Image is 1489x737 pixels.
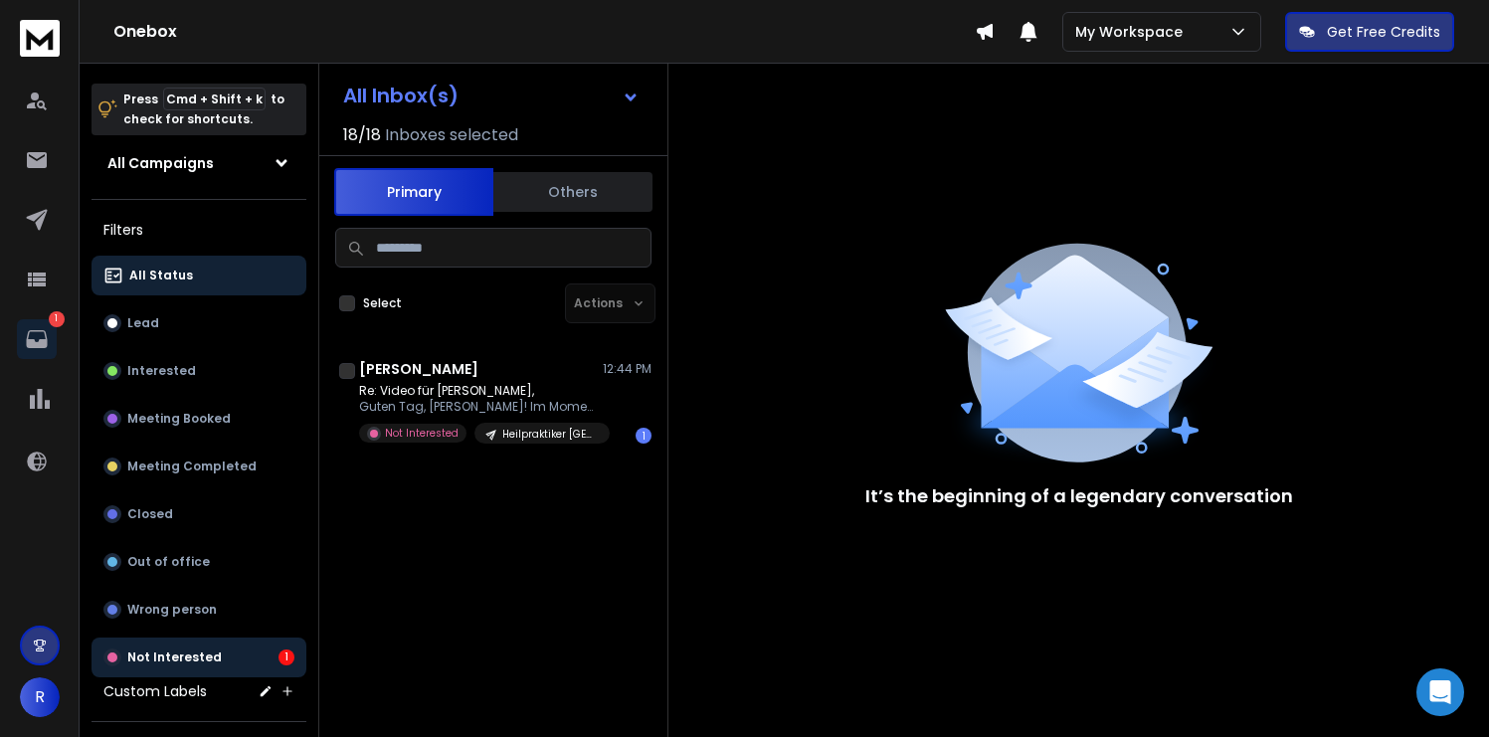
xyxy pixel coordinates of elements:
[92,638,306,677] button: Not Interested1
[359,399,598,415] p: Guten Tag, [PERSON_NAME]! Im Moment
[343,123,381,147] span: 18 / 18
[127,602,217,618] p: Wrong person
[385,426,459,441] p: Not Interested
[343,86,459,105] h1: All Inbox(s)
[1416,668,1464,716] div: Open Intercom Messenger
[20,677,60,717] button: R
[92,216,306,244] h3: Filters
[334,168,493,216] button: Primary
[359,383,598,399] p: Re: Video für [PERSON_NAME],
[1075,22,1191,42] p: My Workspace
[103,681,207,701] h3: Custom Labels
[127,315,159,331] p: Lead
[279,649,294,665] div: 1
[636,428,651,444] div: 1
[359,359,478,379] h1: [PERSON_NAME]
[20,20,60,57] img: logo
[123,90,284,129] p: Press to check for shortcuts.
[493,170,652,214] button: Others
[127,554,210,570] p: Out of office
[127,649,222,665] p: Not Interested
[107,153,214,173] h1: All Campaigns
[127,506,173,522] p: Closed
[49,311,65,327] p: 1
[603,361,651,377] p: 12:44 PM
[163,88,266,110] span: Cmd + Shift + k
[92,143,306,183] button: All Campaigns
[92,494,306,534] button: Closed
[327,76,655,115] button: All Inbox(s)
[865,482,1293,510] p: It’s the beginning of a legendary conversation
[17,319,57,359] a: 1
[385,123,518,147] h3: Inboxes selected
[92,399,306,439] button: Meeting Booked
[363,295,402,311] label: Select
[1327,22,1440,42] p: Get Free Credits
[502,427,598,442] p: Heilpraktiker [GEOGRAPHIC_DATA]
[92,303,306,343] button: Lead
[92,256,306,295] button: All Status
[127,411,231,427] p: Meeting Booked
[92,351,306,391] button: Interested
[92,590,306,630] button: Wrong person
[92,542,306,582] button: Out of office
[127,459,257,474] p: Meeting Completed
[92,447,306,486] button: Meeting Completed
[113,20,975,44] h1: Onebox
[1285,12,1454,52] button: Get Free Credits
[127,363,196,379] p: Interested
[129,268,193,283] p: All Status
